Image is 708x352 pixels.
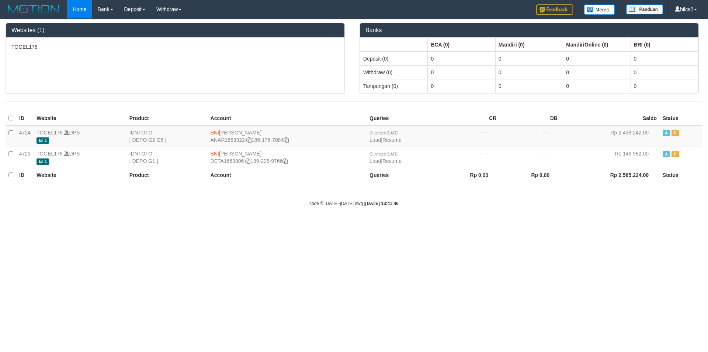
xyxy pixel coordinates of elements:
[16,126,34,147] td: 4724
[495,52,563,66] td: 0
[428,65,495,79] td: 0
[382,158,402,164] a: Resume
[16,111,34,126] th: ID
[360,65,428,79] td: Withdraw (0)
[560,168,660,182] th: Rp 2.585.224,00
[284,137,289,143] a: Copy 1861767084 to clipboard
[369,151,398,157] span: 0
[211,130,219,136] span: BNI
[631,38,698,52] th: Group: activate to sort column ascending
[309,201,399,206] small: code © [DATE]-[DATE] dwg |
[671,130,679,136] span: Paused
[211,151,219,157] span: BNI
[34,147,126,168] td: DPS
[367,168,438,182] th: Queries
[37,158,49,165] span: bil-1
[34,168,126,182] th: Website
[16,147,34,168] td: 4723
[369,130,402,143] span: |
[428,79,495,93] td: 0
[428,52,495,66] td: 0
[563,79,631,93] td: 0
[563,38,631,52] th: Group: activate to sort column ascending
[671,151,679,157] span: Paused
[367,111,438,126] th: Queries
[631,52,698,66] td: 0
[369,137,381,143] a: Load
[369,158,381,164] a: Load
[34,111,126,126] th: Website
[660,111,702,126] th: Status
[282,158,288,164] a: Copy 1892259766 to clipboard
[126,168,208,182] th: Product
[495,65,563,79] td: 0
[495,79,563,93] td: 0
[208,168,367,182] th: Account
[660,168,702,182] th: Status
[631,65,698,79] td: 0
[126,126,208,147] td: IDNTOTO [ DEPO G2 G5 ]
[438,126,500,147] td: - - -
[560,126,660,147] td: Rp 2.438.242,00
[563,65,631,79] td: 0
[360,52,428,66] td: Deposit (0)
[499,126,560,147] td: - - -
[126,111,208,126] th: Product
[438,168,500,182] th: Rp 0,00
[211,158,244,164] a: DETA1663806
[369,151,402,164] span: |
[34,126,126,147] td: DPS
[37,130,63,136] a: TOGEL178
[11,43,339,51] p: TOGEL178
[37,137,49,144] span: bil-1
[372,131,398,135] span: updated [DATE]
[6,4,62,15] img: MOTION_logo.png
[663,130,670,136] span: Active
[428,38,495,52] th: Group: activate to sort column ascending
[208,126,367,147] td: [PERSON_NAME] 186-176-7084
[16,168,34,182] th: ID
[208,147,367,168] td: [PERSON_NAME] 189-225-9766
[499,168,560,182] th: Rp 0,00
[37,151,63,157] a: TOGEL178
[365,27,693,34] h3: Banks
[208,111,367,126] th: Account
[372,152,398,156] span: updated [DATE]
[626,4,663,14] img: panduan.png
[560,147,660,168] td: Rp 146.982,00
[495,38,563,52] th: Group: activate to sort column ascending
[360,38,428,52] th: Group: activate to sort column ascending
[126,147,208,168] td: IDNTOTO [ DEPO G1 ]
[563,52,631,66] td: 0
[438,147,500,168] td: - - -
[365,201,399,206] strong: [DATE] 13:41:46
[663,151,670,157] span: Active
[360,79,428,93] td: Tampungan (0)
[499,111,560,126] th: DB
[631,79,698,93] td: 0
[536,4,573,15] img: Feedback.jpg
[584,4,615,15] img: Button%20Memo.svg
[382,137,402,143] a: Resume
[11,27,339,34] h3: Websites (1)
[245,158,250,164] a: Copy DETA1663806 to clipboard
[246,137,251,143] a: Copy ANAR1653922 to clipboard
[499,147,560,168] td: - - -
[560,111,660,126] th: Saldo
[438,111,500,126] th: CR
[369,130,398,136] span: 0
[211,137,245,143] a: ANAR1653922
